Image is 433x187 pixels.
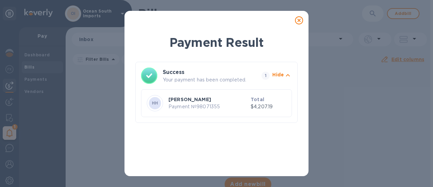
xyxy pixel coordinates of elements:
p: [PERSON_NAME] [168,96,248,103]
h3: Success [163,68,249,76]
button: Hide [272,71,292,80]
b: HH [152,100,158,106]
span: 1 [261,72,270,80]
p: Your payment has been completed. [163,76,259,83]
p: Payment № 98071355 [168,103,248,110]
p: $4,207.19 [251,103,286,110]
b: Total [251,97,264,102]
p: Hide [272,71,284,78]
h1: Payment Result [135,34,298,51]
